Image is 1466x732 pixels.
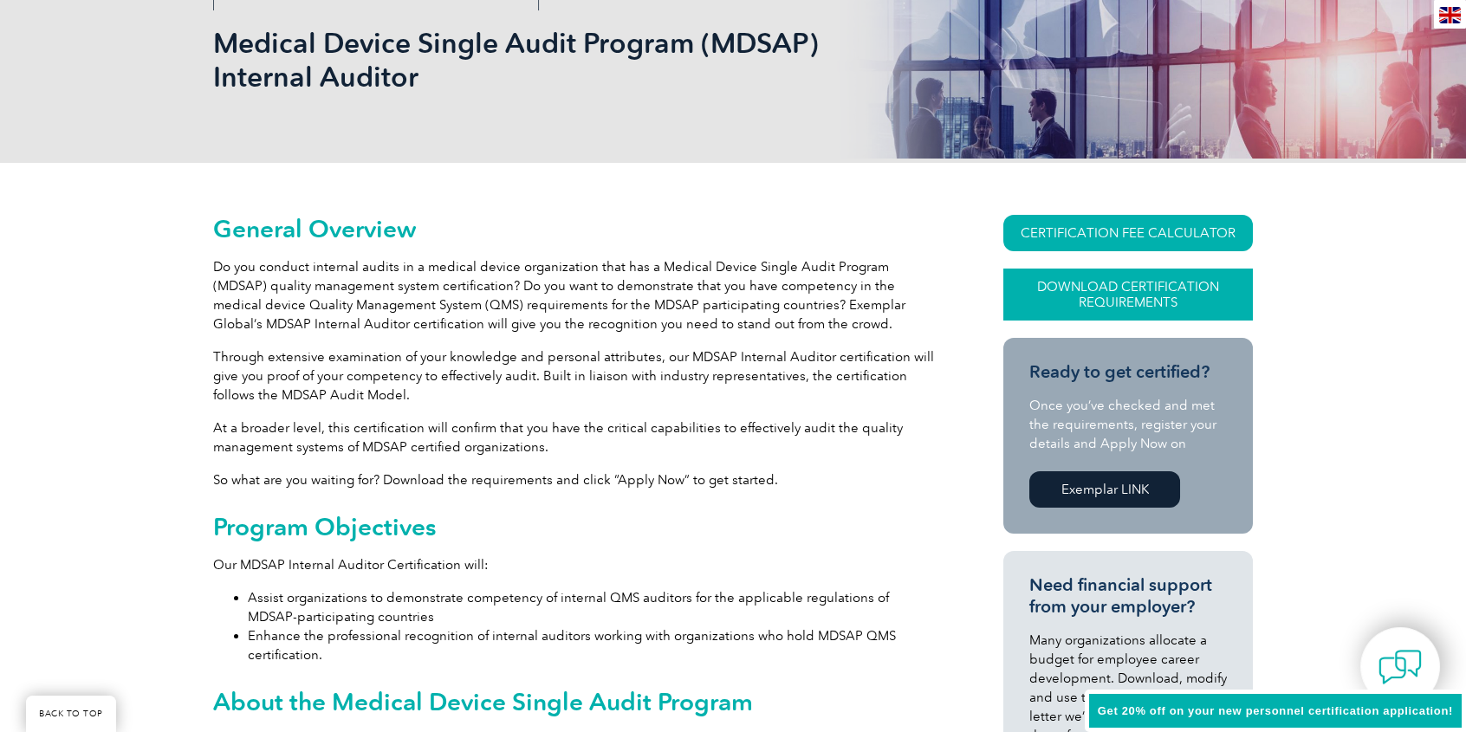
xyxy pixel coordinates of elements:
[213,513,941,541] h2: Program Objectives
[213,257,941,334] p: Do you conduct internal audits in a medical device organization that has a Medical Device Single ...
[213,26,879,94] h1: Medical Device Single Audit Program (MDSAP) Internal Auditor
[213,688,941,716] h2: About the Medical Device Single Audit Program
[1029,361,1227,383] h3: Ready to get certified?
[1029,471,1180,508] a: Exemplar LINK
[248,626,941,664] li: Enhance the professional recognition of internal auditors working with organizations who hold MDS...
[1098,704,1453,717] span: Get 20% off on your new personnel certification application!
[213,347,941,405] p: Through extensive examination of your knowledge and personal attributes, our MDSAP Internal Audit...
[1003,215,1253,251] a: CERTIFICATION FEE CALCULATOR
[1003,269,1253,321] a: Download Certification Requirements
[213,418,941,457] p: At a broader level, this certification will confirm that you have the critical capabilities to ef...
[1029,396,1227,453] p: Once you’ve checked and met the requirements, register your details and Apply Now on
[26,696,116,732] a: BACK TO TOP
[248,588,941,626] li: Assist organizations to demonstrate competency of internal QMS auditors for the applicable regula...
[1378,645,1422,689] img: contact-chat.png
[213,215,941,243] h2: General Overview
[213,555,941,574] p: Our MDSAP Internal Auditor Certification will:
[1029,574,1227,618] h3: Need financial support from your employer?
[1439,7,1461,23] img: en
[213,470,941,489] p: So what are you waiting for? Download the requirements and click “Apply Now” to get started.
